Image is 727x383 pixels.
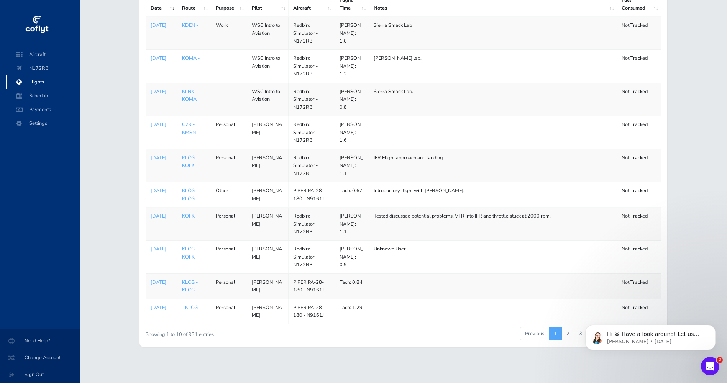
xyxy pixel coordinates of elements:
[146,326,355,338] div: Showing 1 to 10 of 931 entries
[211,208,247,241] td: Personal
[9,368,71,381] span: Sign Out
[247,208,289,241] td: [PERSON_NAME]
[211,299,247,324] td: Personal
[14,103,72,116] span: Payments
[182,187,198,202] a: KLCG - KLCG
[151,21,172,29] p: [DATE]
[289,273,335,299] td: PIPER PA-28-180 - N9161J
[289,182,335,208] td: PIPER PA-28-180 - N9161J
[247,149,289,182] td: [PERSON_NAME]
[151,154,172,162] a: [DATE]
[151,187,172,195] a: [DATE]
[701,357,719,375] iframe: Intercom live chat
[182,55,200,62] a: KOMA -
[289,299,335,324] td: PIPER PA-28-180 - N9161J
[617,182,661,208] td: Not Tracked
[717,357,723,363] span: 2
[211,17,247,50] td: Work
[247,83,289,116] td: WSC Intro to Aviation
[335,116,369,149] td: [PERSON_NAME]: 1.6
[561,327,574,340] a: 2
[617,273,661,299] td: Not Tracked
[211,241,247,273] td: Personal
[335,273,369,299] td: Tach: 0.84
[211,149,247,182] td: Personal
[182,154,198,169] a: KLCG - KOFK
[617,241,661,273] td: Not Tracked
[151,245,172,253] a: [DATE]
[151,54,172,62] a: [DATE]
[151,212,172,220] a: [DATE]
[247,17,289,50] td: WSC Intro to Aviation
[369,50,617,83] td: [PERSON_NAME] lab.
[369,17,617,50] td: Sierra Smack Lab
[211,273,247,299] td: Personal
[14,61,72,75] span: N172RB
[617,83,661,116] td: Not Tracked
[289,241,335,273] td: Redbird Simulator - N172RB
[9,351,71,365] span: Change Account
[369,241,617,273] td: Unknown User
[617,208,661,241] td: Not Tracked
[335,182,369,208] td: Tach: 0.67
[14,116,72,130] span: Settings
[369,208,617,241] td: Tested discussed potential problems. VFR into IFR and throttle stuck at 2000 rpm.
[247,50,289,83] td: WSC Intro to Aviation
[9,334,71,348] span: Need Help?
[247,241,289,273] td: [PERSON_NAME]
[289,83,335,116] td: Redbird Simulator - N172RB
[289,17,335,50] td: Redbird Simulator - N172RB
[182,246,198,260] a: KLCG - KOFK
[335,149,369,182] td: [PERSON_NAME]: 1.1
[335,208,369,241] td: [PERSON_NAME]: 1.1
[211,182,247,208] td: Other
[182,304,198,311] a: - KLCG
[247,273,289,299] td: [PERSON_NAME]
[335,17,369,50] td: [PERSON_NAME]: 1.0
[335,241,369,273] td: [PERSON_NAME]: 0.9
[289,116,335,149] td: Redbird Simulator - N172RB
[14,47,72,61] span: Aircraft
[182,213,198,219] a: KOFK -
[247,299,289,324] td: [PERSON_NAME]
[151,278,172,286] a: [DATE]
[24,13,49,36] img: coflyt logo
[247,116,289,149] td: [PERSON_NAME]
[617,116,661,149] td: Not Tracked
[14,89,72,103] span: Schedule
[182,121,196,136] a: C29 - KMSN
[151,304,172,311] a: [DATE]
[289,208,335,241] td: Redbird Simulator - N172RB
[617,149,661,182] td: Not Tracked
[211,116,247,149] td: Personal
[182,279,198,293] a: KLCG - KLCG
[335,50,369,83] td: [PERSON_NAME]: 1.2
[369,182,617,208] td: Introductory flight with [PERSON_NAME].
[182,88,197,103] a: KLNK - KOMA
[289,50,335,83] td: Redbird Simulator - N172RB
[549,327,562,340] a: 1
[335,83,369,116] td: [PERSON_NAME]: 0.8
[289,149,335,182] td: Redbird Simulator - N172RB
[617,50,661,83] td: Not Tracked
[247,182,289,208] td: [PERSON_NAME]
[151,88,172,95] a: [DATE]
[335,299,369,324] td: Tach: 1.29
[617,299,661,324] td: Not Tracked
[151,121,172,128] a: [DATE]
[182,22,198,29] a: KDEN -
[369,83,617,116] td: Sierra Smack Lab.
[369,149,617,182] td: IFR Flight approach and landing.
